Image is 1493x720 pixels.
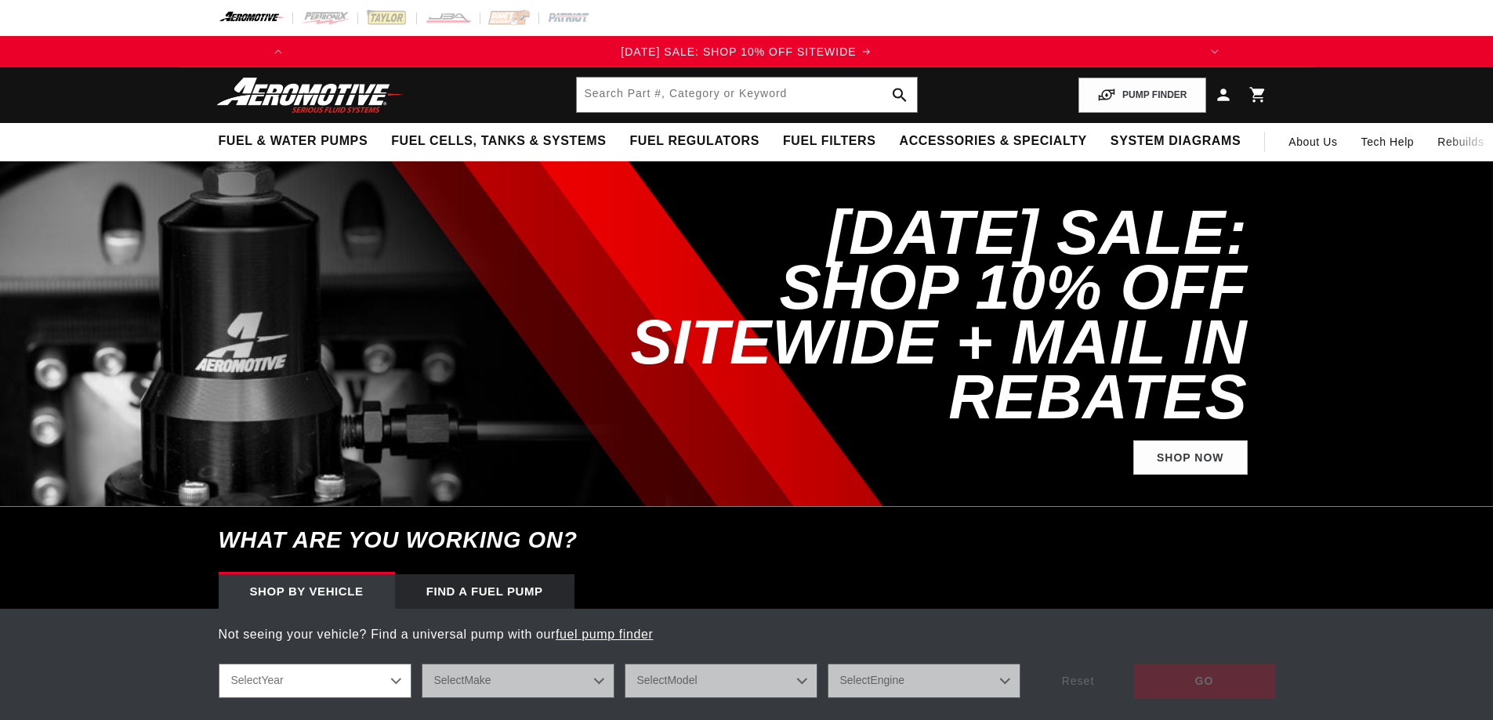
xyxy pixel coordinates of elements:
[621,45,856,58] span: [DATE] SALE: SHOP 10% OFF SITEWIDE
[294,43,1198,60] a: [DATE] SALE: SHOP 10% OFF SITEWIDE
[629,133,759,150] span: Fuel Regulators
[391,133,606,150] span: Fuel Cells, Tanks & Systems
[1133,440,1248,476] a: Shop Now
[1288,136,1337,148] span: About Us
[294,43,1198,60] div: Announcement
[263,36,294,67] button: Translation missing: en.sections.announcements.previous_announcement
[882,78,917,112] button: search button
[578,205,1248,425] h2: [DATE] SALE: SHOP 10% OFF SITEWIDE + MAIL IN REBATES
[379,123,618,160] summary: Fuel Cells, Tanks & Systems
[219,133,368,150] span: Fuel & Water Pumps
[1361,133,1415,150] span: Tech Help
[1350,123,1426,161] summary: Tech Help
[828,664,1020,698] select: Engine
[179,36,1314,67] slideshow-component: Translation missing: en.sections.announcements.announcement_bar
[219,664,411,698] select: Year
[1277,123,1349,161] a: About Us
[1099,123,1252,160] summary: System Diagrams
[395,574,574,609] div: Find a Fuel Pump
[888,123,1099,160] summary: Accessories & Specialty
[783,133,876,150] span: Fuel Filters
[422,664,614,698] select: Make
[219,574,395,609] div: Shop by vehicle
[219,624,1275,645] p: Not seeing your vehicle? Find a universal pump with our
[577,78,917,112] input: Search by Part Number, Category or Keyword
[1437,133,1484,150] span: Rebuilds
[1111,133,1241,150] span: System Diagrams
[900,133,1087,150] span: Accessories & Specialty
[1078,78,1205,113] button: PUMP FINDER
[212,77,408,114] img: Aeromotive
[207,123,380,160] summary: Fuel & Water Pumps
[771,123,888,160] summary: Fuel Filters
[294,43,1198,60] div: 1 of 3
[618,123,770,160] summary: Fuel Regulators
[556,628,653,641] a: fuel pump finder
[1199,36,1230,67] button: Translation missing: en.sections.announcements.next_announcement
[179,507,1314,573] h6: What are you working on?
[625,664,817,698] select: Model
